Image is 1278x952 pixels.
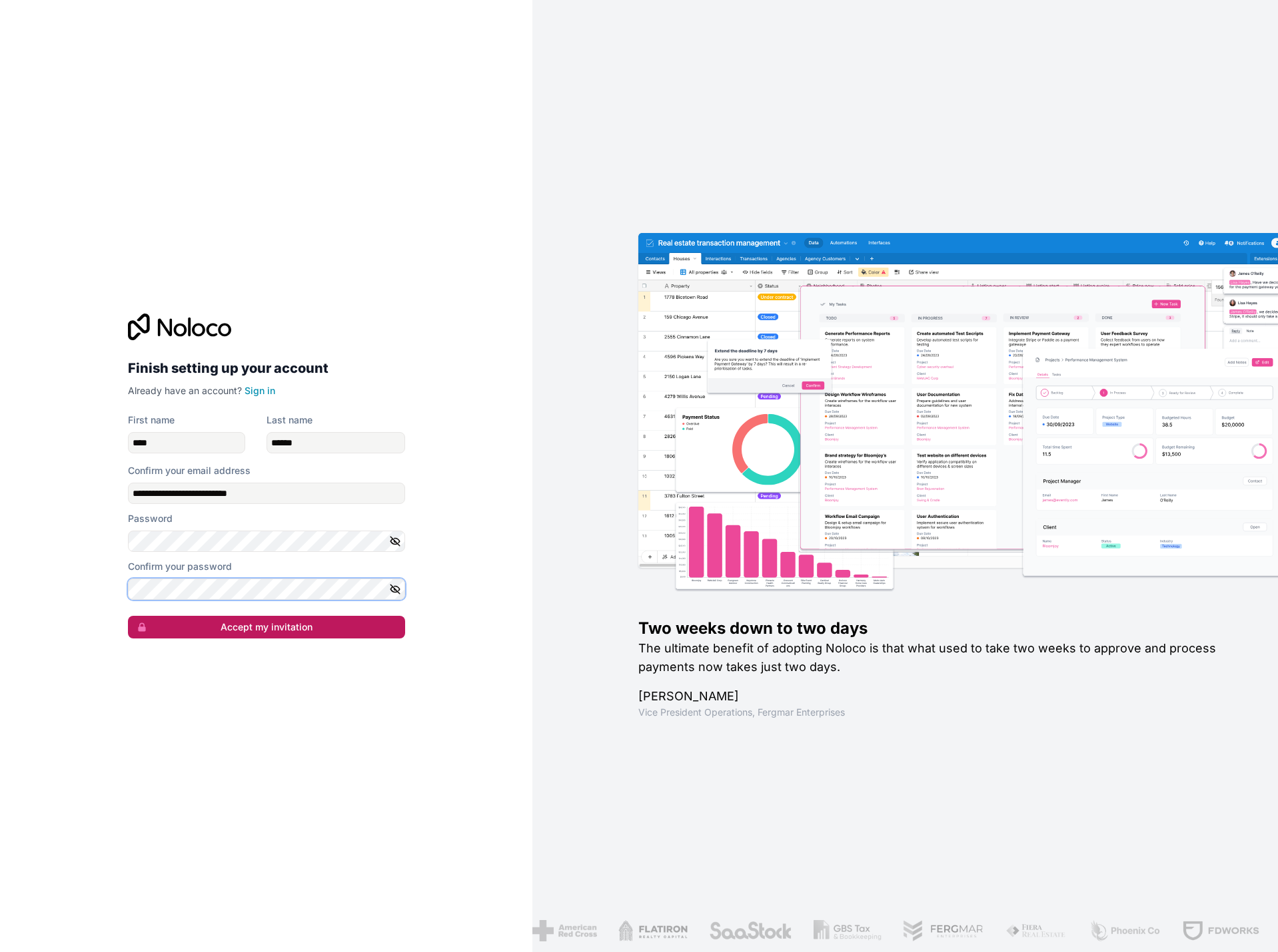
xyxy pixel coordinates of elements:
label: Confirm your email address [128,464,251,477]
label: Last name [267,413,313,427]
h2: Finish setting up your account [128,356,405,380]
h1: [PERSON_NAME] [638,687,1235,706]
img: /assets/fergmar-CudnrXN5.png [903,920,984,941]
img: /assets/flatiron-C8eUkumj.png [618,920,688,941]
h1: Vice President Operations , Fergmar Enterprises [638,706,1235,719]
input: family-name [267,432,405,453]
input: Confirm password [128,579,405,600]
img: /assets/fdworks-Bi04fVtw.png [1182,920,1260,941]
span: Already have an account? [128,385,242,396]
img: /assets/american-red-cross-BAupjrZR.png [532,920,597,941]
label: Confirm your password [128,560,232,573]
input: Password [128,531,405,552]
img: /assets/fiera-fwj2N5v4.png [1005,920,1068,941]
img: /assets/phoenix-BREaitsQ.png [1089,920,1161,941]
h2: The ultimate benefit of adopting Noloco is that what used to take two weeks to approve and proces... [638,639,1235,676]
a: Sign in [245,385,275,396]
input: Email address [128,483,405,504]
img: /assets/gbstax-C-GtDUiK.png [814,920,882,941]
input: given-name [128,432,245,453]
h1: Two weeks down to two days [638,618,1235,639]
button: Accept my invitation [128,616,405,638]
label: Password [128,512,173,525]
label: First name [128,413,175,427]
img: /assets/saastock-C6Zbiodz.png [709,920,793,941]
